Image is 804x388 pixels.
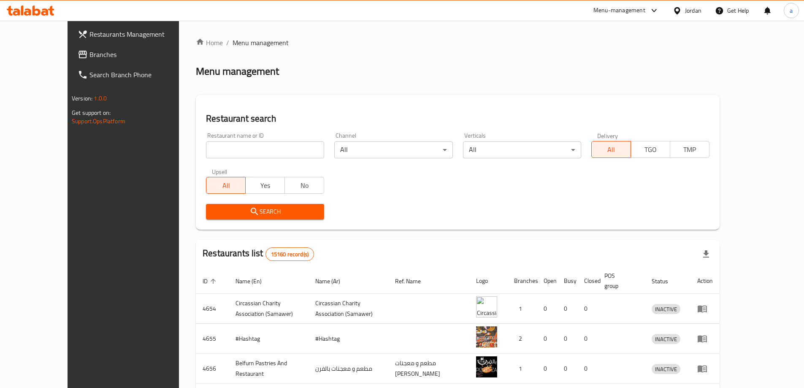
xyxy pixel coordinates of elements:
button: TMP [670,141,709,158]
a: Branches [71,44,202,65]
th: Action [690,268,720,294]
span: INACTIVE [652,334,680,344]
td: 0 [557,354,577,384]
td: 4654 [196,294,229,324]
span: Name (Ar) [315,276,351,286]
button: TGO [631,141,670,158]
span: POS group [604,271,635,291]
h2: Menu management [196,65,279,78]
nav: breadcrumb [196,38,720,48]
button: No [284,177,324,194]
td: 0 [577,324,598,354]
span: Yes [249,179,282,192]
td: 0 [557,324,577,354]
div: All [463,141,581,158]
td: 0 [537,294,557,324]
td: 1 [507,294,537,324]
td: 4656 [196,354,229,384]
td: 0 [577,354,598,384]
div: Menu-management [593,5,645,16]
span: Search [213,206,317,217]
img: #Hashtag [476,326,497,347]
button: Search [206,204,324,220]
a: Home [196,38,223,48]
th: Branches [507,268,537,294]
span: All [210,179,242,192]
span: Get support on: [72,107,111,118]
td: 4655 [196,324,229,354]
td: 0 [537,354,557,384]
td: 2 [507,324,537,354]
span: Branches [89,49,195,60]
span: INACTIVE [652,304,680,314]
span: 15160 record(s) [266,250,314,258]
a: Support.OpsPlatform [72,116,125,127]
td: مطعم و معجنات بالفرن [309,354,388,384]
td: 0 [557,294,577,324]
td: Belfurn Pastries And Restaurant [229,354,309,384]
span: Version: [72,93,92,104]
input: Search for restaurant name or ID.. [206,141,324,158]
span: ID [203,276,219,286]
button: Yes [245,177,285,194]
button: All [206,177,246,194]
a: Restaurants Management [71,24,202,44]
div: Menu [697,364,713,374]
span: a [790,6,793,15]
th: Logo [469,268,507,294]
span: TGO [634,144,667,156]
button: All [591,141,631,158]
td: 1 [507,354,537,384]
img: Belfurn Pastries And Restaurant [476,356,497,377]
h2: Restaurants list [203,247,314,261]
li: / [226,38,229,48]
span: Status [652,276,679,286]
th: Closed [577,268,598,294]
label: Delivery [597,133,618,138]
td: #Hashtag [309,324,388,354]
td: 0 [537,324,557,354]
span: All [595,144,628,156]
th: Open [537,268,557,294]
td: ​Circassian ​Charity ​Association​ (Samawer) [229,294,309,324]
span: Name (En) [236,276,273,286]
td: ​Circassian ​Charity ​Association​ (Samawer) [309,294,388,324]
div: Total records count [265,247,314,261]
label: Upsell [212,168,227,174]
span: 1.0.0 [94,93,107,104]
td: 0 [577,294,598,324]
span: Ref. Name [395,276,432,286]
div: Jordan [685,6,701,15]
span: Menu management [233,38,289,48]
div: Menu [697,304,713,314]
h2: Restaurant search [206,112,709,125]
th: Busy [557,268,577,294]
div: Export file [696,244,716,264]
td: #Hashtag [229,324,309,354]
span: INACTIVE [652,364,680,374]
span: TMP [674,144,706,156]
span: No [288,179,321,192]
img: ​Circassian ​Charity ​Association​ (Samawer) [476,296,497,317]
span: Restaurants Management [89,29,195,39]
span: Search Branch Phone [89,70,195,80]
div: All [334,141,452,158]
a: Search Branch Phone [71,65,202,85]
div: Menu [697,334,713,344]
td: مطعم و معجنات [PERSON_NAME] [388,354,469,384]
